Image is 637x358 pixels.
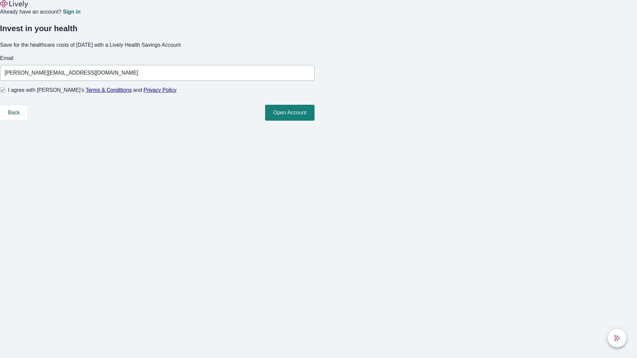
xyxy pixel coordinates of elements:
a: Terms & Conditions [86,87,132,93]
a: Sign in [63,9,80,15]
button: Open Account [265,105,315,121]
svg: Lively AI Assistant [614,335,620,341]
a: Privacy Policy [144,87,177,93]
button: chat [608,329,626,347]
span: I agree with [PERSON_NAME]’s and [8,86,177,94]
